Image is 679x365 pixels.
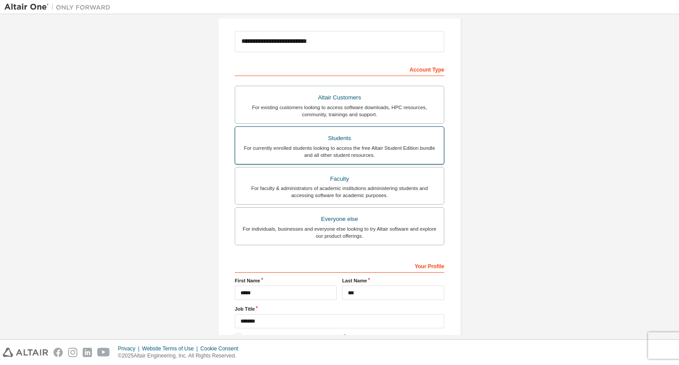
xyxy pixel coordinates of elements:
label: Last Name [342,277,444,284]
p: © 2025 Altair Engineering, Inc. All Rights Reserved. [118,352,244,360]
div: Cookie Consent [200,345,243,352]
label: I accept the [235,334,343,341]
div: Everyone else [240,213,439,225]
div: For existing customers looking to access software downloads, HPC resources, community, trainings ... [240,104,439,118]
div: Students [240,132,439,144]
div: Account Type [235,62,444,76]
img: youtube.svg [97,348,110,357]
img: altair_logo.svg [3,348,48,357]
div: For currently enrolled students looking to access the free Altair Student Edition bundle and all ... [240,144,439,159]
img: Altair One [4,3,115,11]
div: Privacy [118,345,142,352]
img: linkedin.svg [83,348,92,357]
img: facebook.svg [53,348,63,357]
div: Website Terms of Use [142,345,200,352]
label: Job Title [235,305,444,312]
div: Altair Customers [240,91,439,104]
a: End-User License Agreement [274,334,343,340]
div: For faculty & administrators of academic institutions administering students and accessing softwa... [240,185,439,199]
div: For individuals, businesses and everyone else looking to try Altair software and explore our prod... [240,225,439,240]
label: First Name [235,277,337,284]
div: Faculty [240,173,439,185]
img: instagram.svg [68,348,77,357]
div: Your Profile [235,259,444,273]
